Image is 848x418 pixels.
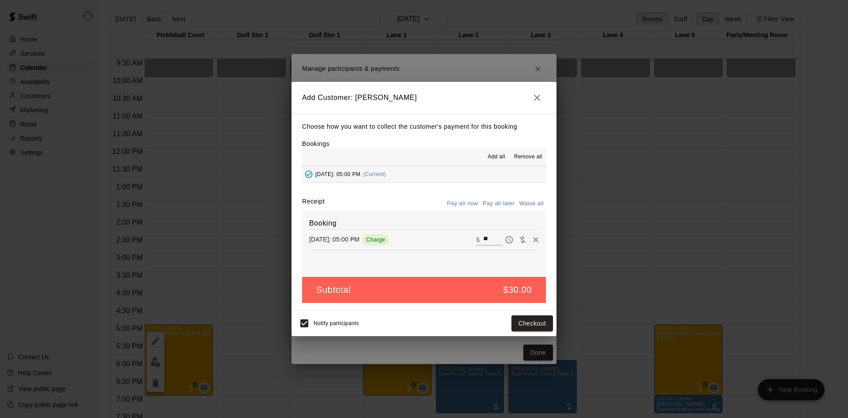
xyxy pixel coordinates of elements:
[516,235,529,243] span: Waive payment
[529,233,542,246] button: Remove
[302,168,315,181] button: Added - Collect Payment
[302,121,546,132] p: Choose how you want to collect the customer's payment for this booking
[363,236,389,243] span: Charge
[363,171,386,177] span: (Current)
[445,197,481,211] button: Pay all now
[315,171,360,177] span: [DATE]: 05:00 PM
[503,235,516,243] span: Pay later
[481,197,517,211] button: Pay all later
[309,235,360,244] p: [DATE]: 05:00 PM
[302,166,546,183] button: Added - Collect Payment[DATE]: 05:00 PM(Current)
[302,197,325,211] label: Receipt
[514,153,542,161] span: Remove all
[309,218,539,229] h6: Booking
[511,150,546,164] button: Remove all
[291,82,556,114] h2: Add Customer: [PERSON_NAME]
[503,284,532,296] h5: $30.00
[482,150,511,164] button: Add all
[314,320,359,326] span: Notify participants
[302,140,329,147] label: Bookings
[488,153,505,161] span: Add all
[476,235,480,244] p: $
[511,315,553,332] button: Checkout
[316,284,351,296] h5: Subtotal
[517,197,546,211] button: Waive all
